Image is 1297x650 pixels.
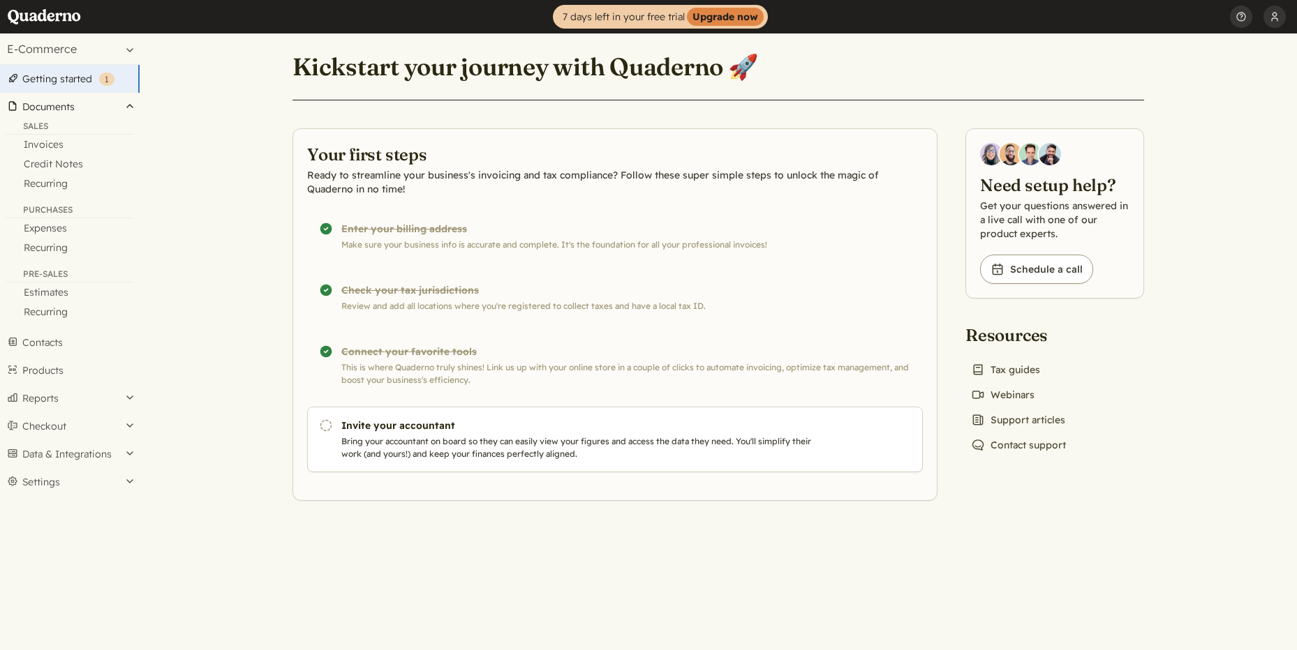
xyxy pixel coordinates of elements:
h1: Kickstart your journey with Quaderno 🚀 [292,52,758,82]
strong: Upgrade now [687,8,764,26]
a: Support articles [965,410,1071,430]
img: Diana Carrasco, Account Executive at Quaderno [980,143,1002,165]
img: Javier Rubio, DevRel at Quaderno [1039,143,1061,165]
a: 7 days left in your free trialUpgrade now [553,5,768,29]
a: Invite your accountant Bring your accountant on board so they can easily view your figures and ac... [307,407,923,472]
div: Pre-Sales [6,269,134,282]
h2: Resources [965,324,1072,346]
p: Ready to streamline your business's invoicing and tax compliance? Follow these super simple steps... [307,168,923,196]
div: Sales [6,121,134,135]
h2: Your first steps [307,143,923,165]
h2: Need setup help? [980,174,1129,196]
a: Tax guides [965,360,1046,379]
a: Schedule a call [980,255,1093,284]
span: 1 [105,74,109,84]
p: Get your questions answered in a live call with one of our product experts. [980,199,1129,241]
p: Bring your accountant on board so they can easily view your figures and access the data they need... [341,435,817,460]
img: Ivo Oltmans, Business Developer at Quaderno [1019,143,1042,165]
a: Webinars [965,385,1040,405]
img: Jairo Fumero, Account Executive at Quaderno [1000,143,1022,165]
a: Contact support [965,435,1072,455]
div: Purchases [6,204,134,218]
h3: Invite your accountant [341,418,817,432]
